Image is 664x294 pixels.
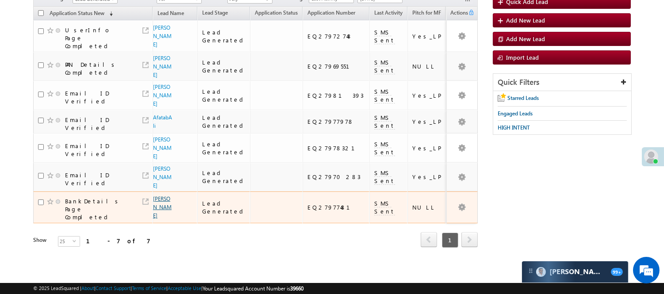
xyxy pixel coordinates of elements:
div: Yes_LP [412,118,442,126]
span: 25 [58,237,73,246]
span: SMS Sent [374,28,395,44]
div: Show [33,236,51,244]
div: Lead Generated [202,88,246,103]
a: [PERSON_NAME] [153,136,172,160]
div: Lead Generated [202,28,246,44]
a: Application Number [303,8,360,19]
span: Add New Lead [506,35,545,42]
input: Check all records [38,10,44,16]
a: prev [421,233,437,247]
div: EQ27977481 [307,203,365,211]
span: Application Status [255,9,298,16]
div: EQ27981393 [307,92,365,99]
a: Acceptable Use [168,285,201,291]
a: About [81,285,94,291]
a: Contact Support [96,285,130,291]
span: SMS Sent [374,140,395,156]
span: SMS Sent [374,199,395,215]
span: Application Status New [50,10,104,16]
a: Terms of Service [132,285,166,291]
div: NULL [412,203,442,211]
a: Lead Stage [198,8,232,19]
a: [PERSON_NAME] [153,24,172,48]
span: Pitch for MF [412,9,441,16]
span: 1 [442,233,458,248]
a: Application Status [250,8,302,19]
div: PAN Details Completed [65,61,131,76]
span: Lead Stage [202,9,228,16]
a: Lead Name [153,8,188,20]
span: SMS Sent [374,88,395,103]
span: © 2025 LeadSquared | | | | | [33,284,303,293]
div: EQ27978321 [307,144,365,152]
div: EQ27969551 [307,62,365,70]
div: BankDetails Page Completed [65,197,131,221]
span: Import Lead [506,53,539,61]
a: AfatabAli [153,114,172,129]
div: EQ27970283 [307,173,365,181]
div: EQ27972748 [307,32,365,40]
div: Lead Generated [202,140,246,156]
a: next [461,233,478,247]
span: (sorted descending) [106,10,113,17]
span: Actions [447,8,468,19]
div: 1 - 7 of 7 [86,236,150,246]
div: EQ27977978 [307,118,365,126]
div: Yes_LP [412,92,442,99]
span: prev [421,232,437,247]
span: SMS Sent [374,169,395,185]
div: Lead Generated [202,58,246,74]
a: Last Activity [370,8,407,19]
img: carter-drag [527,267,534,275]
a: Application Status New (sorted descending) [45,8,117,19]
div: carter-dragCarter[PERSON_NAME]99+ [522,261,629,283]
div: UserInfo Page Completed [65,26,131,50]
div: Yes_LP [412,144,442,152]
div: Yes_LP [412,173,442,181]
span: select [73,239,80,243]
span: Your Leadsquared Account Number is [203,285,303,292]
span: SMS Sent [374,58,395,74]
a: [PERSON_NAME] [153,55,172,78]
div: Email ID Verified [65,116,131,132]
div: NULL [412,62,442,70]
span: 99+ [611,268,623,276]
div: Email ID Verified [65,142,131,158]
span: SMS Sent [374,114,395,130]
div: Yes_LP [412,32,442,40]
span: next [461,232,478,247]
div: Email ID Verified [65,171,131,187]
a: [PERSON_NAME] [153,165,172,189]
a: [PERSON_NAME] [153,195,172,219]
a: Pitch for MF [408,8,445,19]
span: Add New Lead [506,16,545,24]
span: Starred Leads [507,95,539,101]
span: 39660 [290,285,303,292]
span: Application Number [307,9,355,16]
div: Email ID Verified [65,89,131,105]
div: Lead Generated [202,114,246,130]
div: Lead Generated [202,169,246,185]
div: Lead Generated [202,199,246,215]
span: Engaged Leads [498,110,533,117]
a: [PERSON_NAME] [153,84,172,107]
span: HIGH INTENT [498,124,530,131]
div: Quick Filters [493,74,631,91]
